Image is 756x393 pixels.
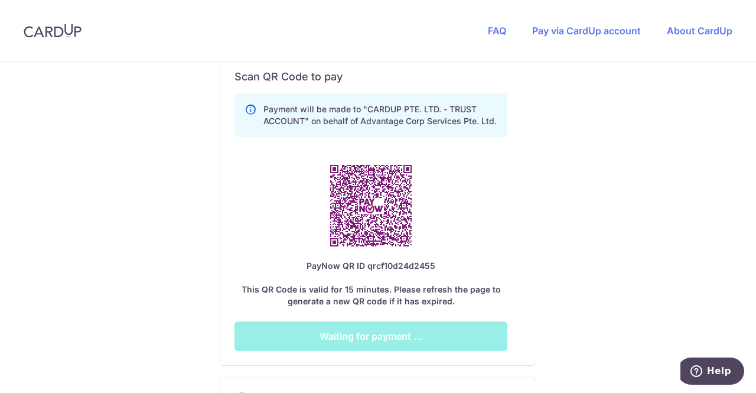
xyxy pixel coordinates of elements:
[24,24,82,38] img: CardUp
[488,25,506,37] a: FAQ
[263,103,497,127] p: Payment will be made to "CARDUP PTE. LTD. - TRUST ACCOUNT" on behalf of Advantage Corp Services P...
[307,261,365,271] span: PayNow QR ID
[317,151,425,260] img: PayNow QR Code
[234,260,507,307] div: This QR Code is valid for 15 minutes. Please refresh the page to generate a new QR code if it has...
[234,70,522,84] h6: Scan QR Code to pay
[532,25,641,37] a: Pay via CardUp account
[667,25,732,37] a: About CardUp
[367,261,435,271] span: qrcf10d24d2455
[680,358,744,387] iframe: Opens a widget where you can find more information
